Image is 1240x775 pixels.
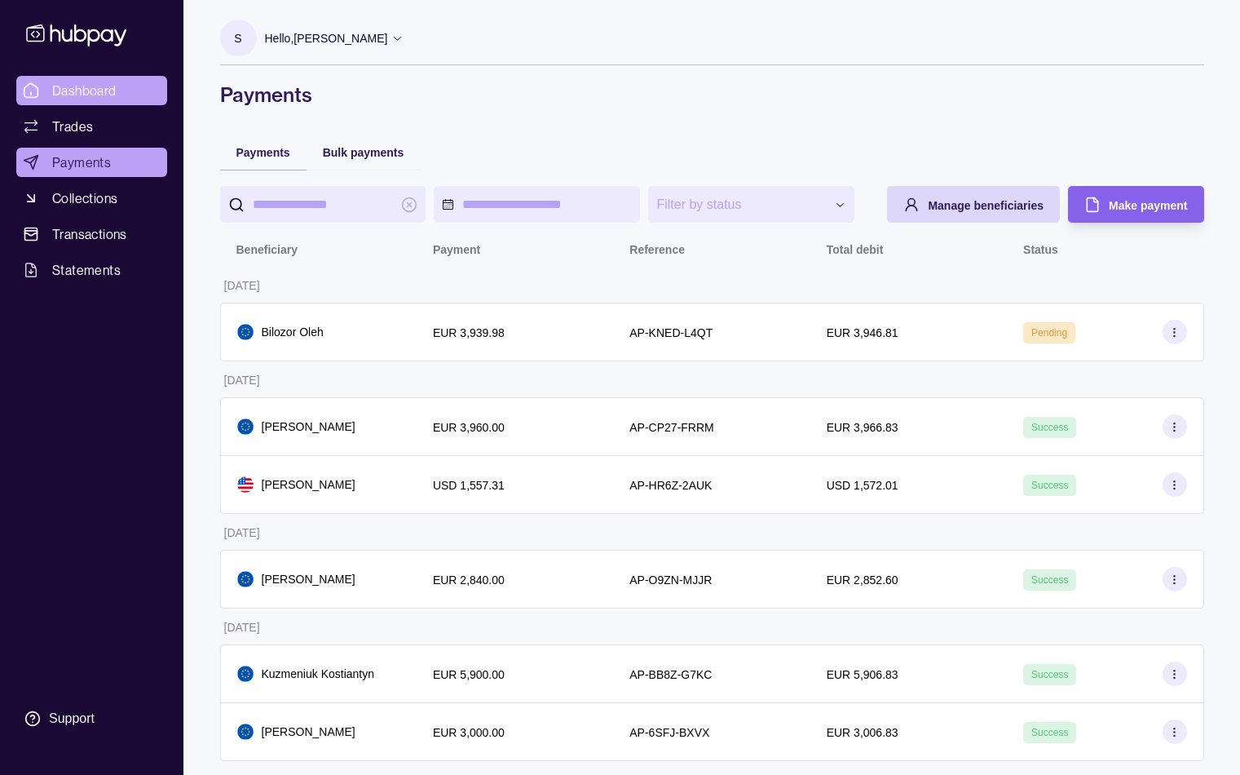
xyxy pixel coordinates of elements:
p: [PERSON_NAME] [262,723,355,741]
span: Payments [52,153,111,172]
p: [PERSON_NAME] [262,570,355,588]
span: Trades [52,117,93,136]
img: eu [237,418,254,435]
p: [DATE] [224,526,260,539]
img: eu [237,571,254,587]
p: [PERSON_NAME] [262,476,355,494]
span: Make payment [1109,199,1187,212]
p: AP-BB8Z-G7KC [629,668,712,681]
p: EUR 5,900.00 [433,668,505,681]
p: Kuzmeniuk Kostiantyn [262,665,375,683]
span: Pending [1031,327,1067,339]
p: AP-O9ZN-MJJR [629,573,712,587]
a: Collections [16,184,167,213]
p: AP-CP27-FRRM [629,421,713,434]
input: search [253,186,394,223]
p: EUR 3,946.81 [827,326,898,339]
span: Success [1031,574,1068,586]
p: EUR 5,906.83 [827,668,898,681]
a: Statements [16,255,167,285]
p: [PERSON_NAME] [262,418,355,436]
p: EUR 3,000.00 [433,726,505,739]
p: S [234,29,241,47]
img: eu [237,724,254,740]
button: Make payment [1068,186,1203,223]
span: Manage beneficiaries [928,199,1044,212]
a: Trades [16,112,167,141]
p: Status [1023,243,1058,256]
p: EUR 3,960.00 [433,421,505,434]
img: eu [237,666,254,682]
span: Transactions [52,224,127,244]
span: Bulk payments [323,146,404,159]
p: USD 1,572.01 [827,479,898,492]
h1: Payments [220,82,1204,108]
p: [DATE] [224,374,260,387]
p: [DATE] [224,279,260,292]
p: EUR 2,840.00 [433,573,505,587]
p: Reference [629,243,685,256]
p: Bilozor Oleh [262,323,324,341]
p: [DATE] [224,621,260,634]
p: AP-6SFJ-BXVX [629,726,709,739]
p: Hello, [PERSON_NAME] [265,29,388,47]
a: Payments [16,148,167,177]
span: Success [1031,480,1068,491]
p: AP-KNED-L4QT [629,326,713,339]
span: Payments [236,146,290,159]
p: EUR 3,966.83 [827,421,898,434]
span: Success [1031,727,1068,738]
p: Payment [433,243,480,256]
button: Manage beneficiaries [887,186,1060,223]
span: Statements [52,260,121,280]
p: EUR 3,939.98 [433,326,505,339]
img: eu [237,324,254,340]
div: Support [49,710,95,728]
span: Success [1031,669,1068,680]
span: Dashboard [52,81,117,100]
span: Success [1031,422,1068,433]
a: Transactions [16,219,167,249]
p: AP-HR6Z-2AUK [629,479,712,492]
p: EUR 3,006.83 [827,726,898,739]
p: Beneficiary [236,243,298,256]
span: Collections [52,188,117,208]
a: Support [16,702,167,736]
a: Dashboard [16,76,167,105]
p: EUR 2,852.60 [827,573,898,587]
p: Total debit [827,243,884,256]
p: USD 1,557.31 [433,479,505,492]
img: us [237,476,254,493]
